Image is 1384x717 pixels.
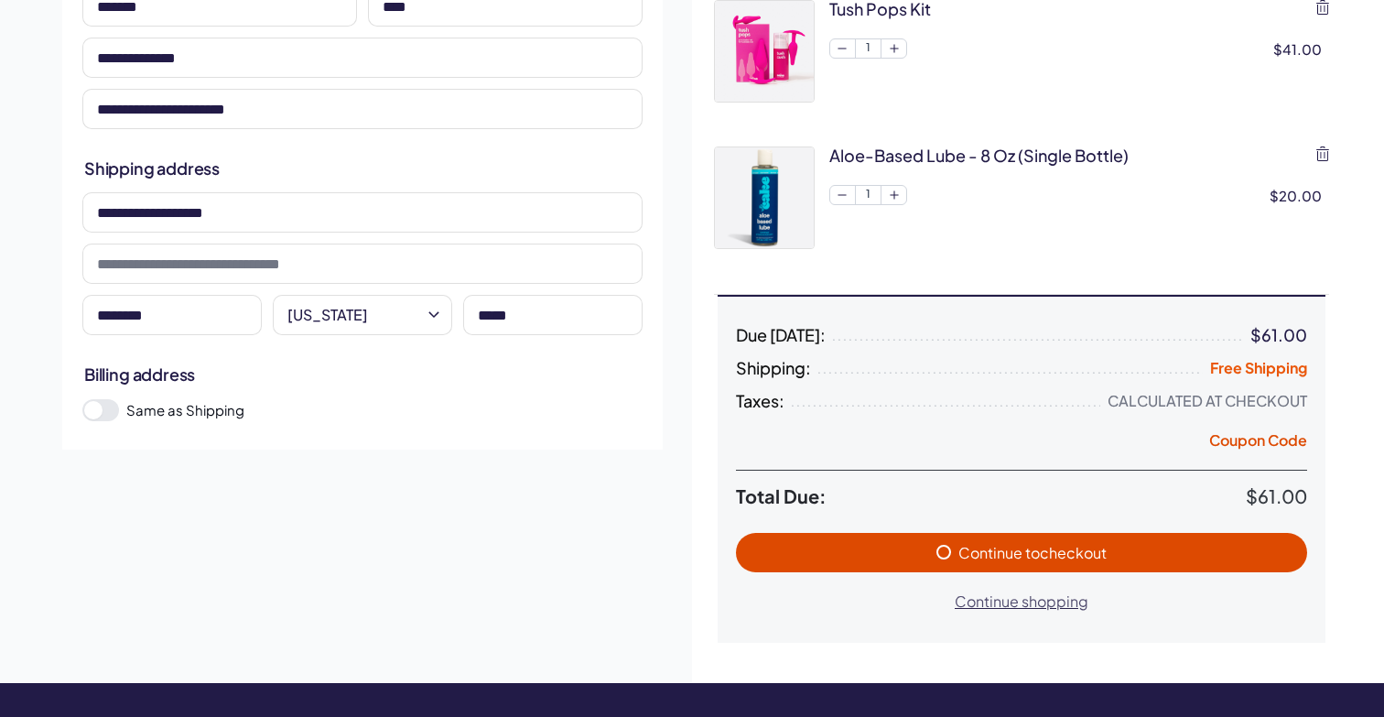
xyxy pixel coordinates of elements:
span: Continue shopping [955,592,1088,611]
span: 1 [856,39,881,58]
div: $20.00 [1270,186,1329,205]
div: $41.00 [1273,39,1329,59]
label: Same as Shipping [126,400,643,419]
img: bulklubes_Artboard14.jpg [715,147,814,248]
span: $61.00 [1246,484,1307,507]
img: Ecomm_KitsTushPopsKit.jpg [715,1,814,102]
span: Due [DATE]: [736,326,826,344]
span: 1 [856,186,881,204]
div: Calculated at Checkout [1108,392,1307,410]
span: Taxes: [736,392,784,410]
h2: Shipping address [84,157,641,179]
span: Total Due: [736,485,1246,507]
div: Aloe-Based Lube - 8 oz (single bottle) [829,144,1129,167]
div: $61.00 [1250,326,1307,344]
span: Shipping: [736,359,811,377]
button: Coupon Code [1209,430,1307,456]
span: Free Shipping [1210,358,1307,377]
h2: Billing address [84,363,641,386]
button: Continue shopping [936,581,1107,621]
